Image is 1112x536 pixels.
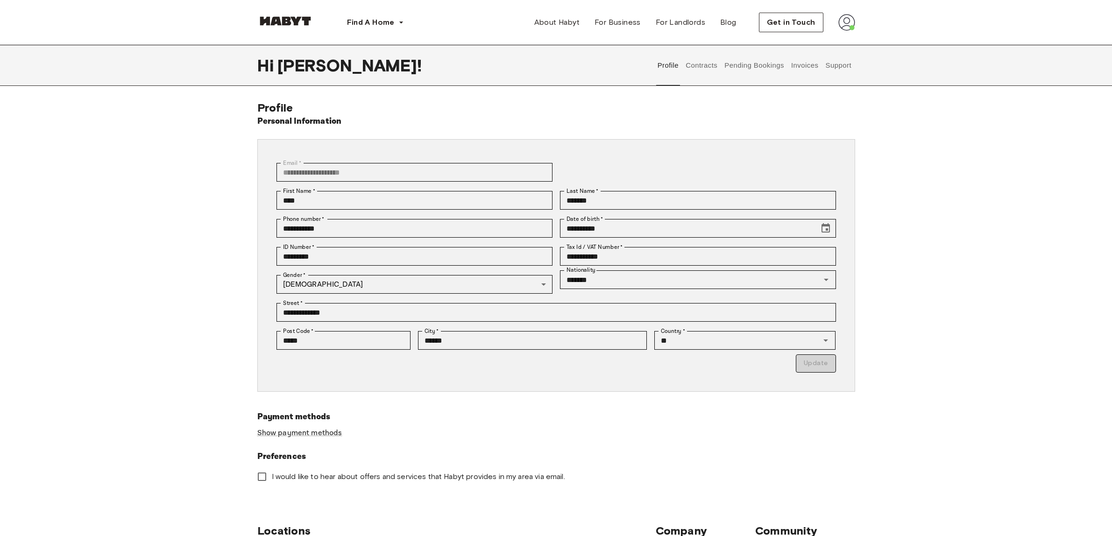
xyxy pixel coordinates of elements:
a: For Business [587,13,648,32]
a: Blog [713,13,744,32]
div: user profile tabs [654,45,855,86]
label: Nationality [567,266,595,274]
label: Post Code [283,327,314,335]
h6: Payment methods [257,410,855,423]
h6: Personal Information [257,115,342,128]
button: Open [819,334,832,347]
h6: Preferences [257,450,855,463]
img: Habyt [257,16,313,26]
a: About Habyt [527,13,587,32]
span: I would like to hear about offers and services that Habyt provides in my area via email. [272,472,565,482]
a: Show payment methods [257,428,342,438]
button: Get in Touch [759,13,823,32]
button: Support [824,45,853,86]
span: Hi [257,56,277,75]
label: Gender [283,271,305,279]
label: Street [283,299,303,307]
a: For Landlords [648,13,713,32]
span: About Habyt [534,17,580,28]
label: ID Number [283,243,314,251]
span: Find A Home [347,17,395,28]
button: Find A Home [340,13,411,32]
button: Pending Bookings [723,45,786,86]
label: Country [661,327,685,335]
span: For Business [595,17,641,28]
button: Choose date, selected date is Dec 15, 1995 [816,219,835,238]
span: For Landlords [656,17,705,28]
div: You can't change your email address at the moment. Please reach out to customer support in case y... [276,163,552,182]
span: Profile [257,101,293,114]
button: Profile [656,45,680,86]
span: Blog [720,17,737,28]
span: [PERSON_NAME] ! [277,56,422,75]
button: Open [820,273,833,286]
label: City [425,327,439,335]
label: Tax Id / VAT Number [567,243,623,251]
div: [DEMOGRAPHIC_DATA] [276,275,552,294]
img: avatar [838,14,855,31]
label: Date of birth [567,215,603,223]
button: Invoices [790,45,819,86]
label: Email [283,159,301,167]
label: First Name [283,187,315,195]
label: Phone number [283,215,325,223]
button: Contracts [685,45,719,86]
label: Last Name [567,187,599,195]
span: Get in Touch [767,17,815,28]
